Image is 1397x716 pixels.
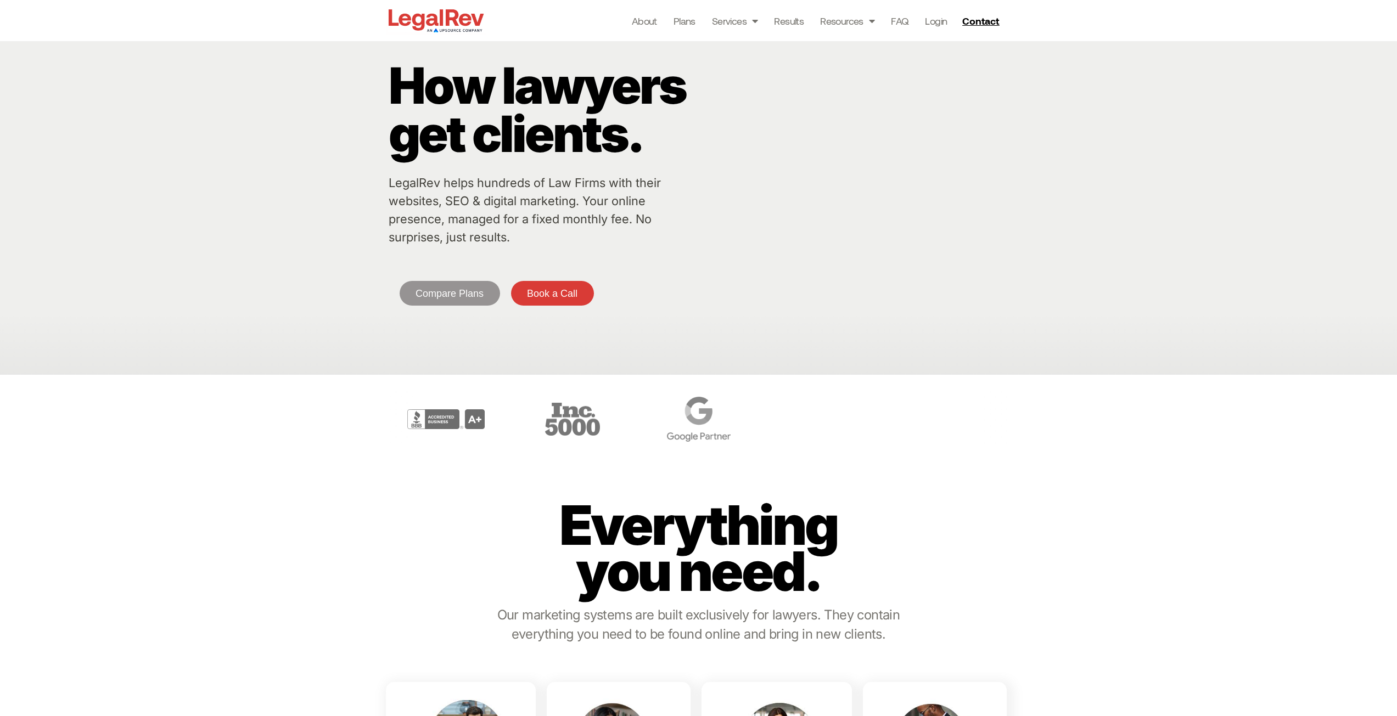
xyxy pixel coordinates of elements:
a: Book a Call [511,281,594,306]
a: Resources [820,13,874,29]
p: How lawyers get clients. [389,61,742,158]
div: 6 / 6 [891,391,1012,447]
div: 3 / 6 [512,391,633,447]
a: Compare Plans [400,281,500,306]
a: Results [774,13,804,29]
span: Contact [962,16,999,26]
a: Contact [958,12,1006,30]
span: Compare Plans [416,289,484,298]
p: Everything you need. [538,502,858,594]
nav: Menu [632,13,947,29]
span: Book a Call [527,289,577,298]
a: LegalRev helps hundreds of Law Firms with their websites, SEO & digital marketing. Your online pr... [389,176,661,244]
a: Services [712,13,758,29]
a: FAQ [891,13,908,29]
p: Our marketing systems are built exclusively for lawyers. They contain everything you need to be f... [491,605,906,644]
a: Login [925,13,947,29]
div: Carousel [386,391,1012,447]
a: Plans [674,13,695,29]
div: 5 / 6 [765,391,885,447]
a: About [632,13,657,29]
div: 2 / 6 [386,391,507,447]
div: 4 / 6 [638,391,759,447]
